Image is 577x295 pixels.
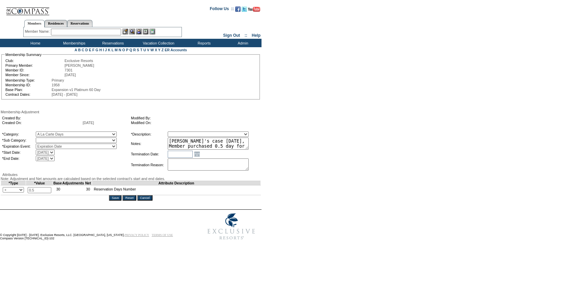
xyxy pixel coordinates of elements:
[152,233,173,237] a: TERMS OF USE
[168,138,249,150] textarea: [PERSON_NAME]'s case [DATE], Member purchased 0.5 day for 24/25.
[92,48,94,52] a: F
[119,48,121,52] a: N
[15,39,54,47] td: Home
[52,92,78,96] span: [DATE] - [DATE]
[147,48,149,52] a: V
[131,158,167,171] td: Termination Reason:
[53,181,62,185] td: Base
[108,48,111,52] a: K
[242,8,247,12] a: Follow us on Twitter
[245,33,247,38] span: ::
[5,78,51,82] td: Membership Type:
[131,121,257,125] td: Modified On:
[24,20,45,27] a: Members
[125,233,149,237] a: PRIVACY POLICY
[5,88,51,92] td: Base Plan:
[1,177,261,181] div: Note: Adjustment and Net amounts are calculated based on the selected contract's start and end da...
[150,48,154,52] a: W
[1,181,26,185] td: *Type
[131,138,167,150] td: Notes:
[5,59,64,63] td: Club:
[131,116,257,120] td: Modified By:
[45,20,67,27] a: Residences
[95,48,98,52] a: G
[85,48,88,52] a: D
[201,210,262,243] img: Exclusive Resorts
[83,121,94,125] span: [DATE]
[93,39,132,47] td: Reservations
[89,48,91,52] a: E
[52,83,60,87] span: 1958
[92,185,260,195] td: Reservation Days Number
[82,48,84,52] a: C
[143,29,148,34] img: Reservations
[52,88,101,92] span: Expansion v1 Platinum 60 Day
[78,48,81,52] a: B
[62,181,84,185] td: Adjustments
[109,195,121,201] input: Save
[52,78,64,82] span: Primary
[140,48,142,52] a: T
[2,121,82,125] td: Created On:
[54,39,93,47] td: Memberships
[84,181,92,185] td: Net
[223,39,262,47] td: Admin
[143,48,146,52] a: U
[5,73,64,77] td: Member Since:
[126,48,129,52] a: P
[84,185,92,195] td: 30
[129,29,135,34] img: View
[64,73,76,77] span: [DATE]
[235,8,241,12] a: Become our fan on Facebook
[92,181,260,185] td: Attribute Description
[25,29,51,34] div: Member Name:
[2,131,35,137] td: *Category:
[75,48,77,52] a: A
[210,6,234,14] td: Follow Us ::
[2,156,35,161] td: *End Date:
[64,68,73,72] span: 7301
[2,116,82,120] td: Created By:
[131,150,167,158] td: Termination Date:
[242,6,247,12] img: Follow us on Twitter
[252,33,260,38] a: Help
[105,48,107,52] a: J
[6,2,50,16] img: Compass Home
[53,185,62,195] td: 30
[122,29,128,34] img: b_edit.gif
[5,53,42,57] legend: Membership Summary
[248,7,260,12] img: Subscribe to our YouTube Channel
[99,48,102,52] a: H
[115,48,118,52] a: M
[122,48,125,52] a: O
[2,144,35,149] td: *Expiration Event:
[193,150,201,158] a: Open the calendar popup.
[133,48,136,52] a: R
[137,48,139,52] a: S
[122,195,136,201] input: Reset
[1,173,261,177] div: Attributes
[158,48,161,52] a: Y
[223,33,240,38] a: Sign Out
[5,83,51,87] td: Membership ID:
[137,195,153,201] input: Cancel
[2,138,35,143] td: *Sub Category:
[235,6,241,12] img: Become our fan on Facebook
[64,59,93,63] span: Exclusive Resorts
[67,20,92,27] a: Reservations
[149,29,155,34] img: b_calculator.gif
[5,68,64,72] td: Member ID:
[131,131,167,137] td: *Description:
[111,48,113,52] a: L
[103,48,104,52] a: I
[155,48,157,52] a: X
[5,63,64,67] td: Primary Member:
[1,110,261,114] div: Membership Adjustment
[129,48,132,52] a: Q
[64,63,94,67] span: [PERSON_NAME]
[161,48,164,52] a: Z
[248,8,260,12] a: Subscribe to our YouTube Channel
[2,150,35,155] td: *Start Date:
[165,48,187,52] a: ER Accounts
[26,181,53,185] td: *Value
